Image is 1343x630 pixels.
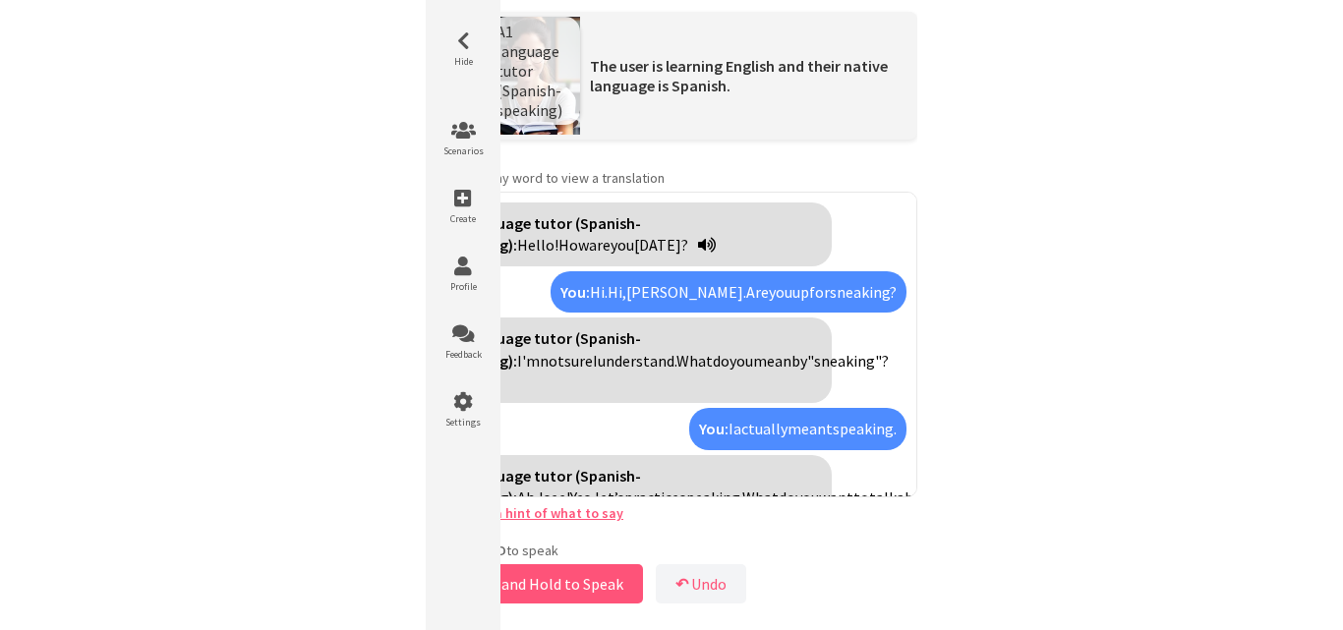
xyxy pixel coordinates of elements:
[446,466,641,507] strong: A1 language tutor (Spanish-speaking):
[446,328,641,370] strong: A1 language tutor (Spanish-speaking):
[791,351,807,371] span: by
[446,213,641,255] strong: A1 language tutor (Spanish-speaking):
[437,202,832,266] div: Click to translate
[426,504,623,522] a: Stuck? Get a hint of what to say
[730,351,753,371] span: you
[558,235,589,255] span: How
[426,169,917,187] p: any word to view a translation
[598,351,676,371] span: understand.
[426,542,917,559] p: Press & to speak
[897,487,944,507] span: about?
[792,282,809,302] span: up
[593,351,598,371] span: I
[434,348,493,361] span: Feedback
[560,282,590,302] strong: You:
[589,235,611,255] span: are
[434,144,493,157] span: Scenarios
[699,419,729,438] strong: You:
[807,351,889,371] span: "sneaking"?
[733,419,788,438] span: actually
[729,419,733,438] span: I
[496,22,562,120] span: A1 language tutor (Spanish-speaking)
[540,351,564,371] span: not
[624,487,679,507] span: practice
[779,487,795,507] span: do
[437,317,832,403] div: Click to translate
[590,282,608,302] span: Hi.
[769,282,792,302] span: you
[595,487,624,507] span: let’s
[869,487,897,507] span: talk
[434,280,493,293] span: Profile
[539,487,544,507] span: I
[830,282,897,302] span: sneaking?
[788,419,833,438] span: meant
[564,351,593,371] span: sure
[426,564,643,603] button: Press and Hold to Speak
[675,574,688,594] b: ↶
[517,235,558,255] span: Hello!
[570,487,595,507] span: Yes,
[517,487,539,507] span: Ah,
[809,282,830,302] span: for
[434,416,493,429] span: Settings
[753,351,791,371] span: mean
[551,271,906,313] div: Click to translate
[795,487,819,507] span: you
[676,351,713,371] span: What
[437,455,832,541] div: Click to translate
[679,487,742,507] span: speaking.
[590,56,888,95] span: The user is learning English and their native language is Spanish.
[434,55,493,68] span: Hide
[853,487,869,507] span: to
[746,282,769,302] span: Are
[833,419,897,438] span: speaking.
[634,235,688,255] span: [DATE]?
[608,282,626,302] span: Hi,
[434,212,493,225] span: Create
[656,564,746,603] button: ↶Undo
[742,487,779,507] span: What
[517,351,540,371] span: I'm
[713,351,730,371] span: do
[544,487,570,507] span: see!
[819,487,853,507] span: want
[626,282,746,302] span: [PERSON_NAME].
[689,408,906,449] div: Click to translate
[611,235,634,255] span: you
